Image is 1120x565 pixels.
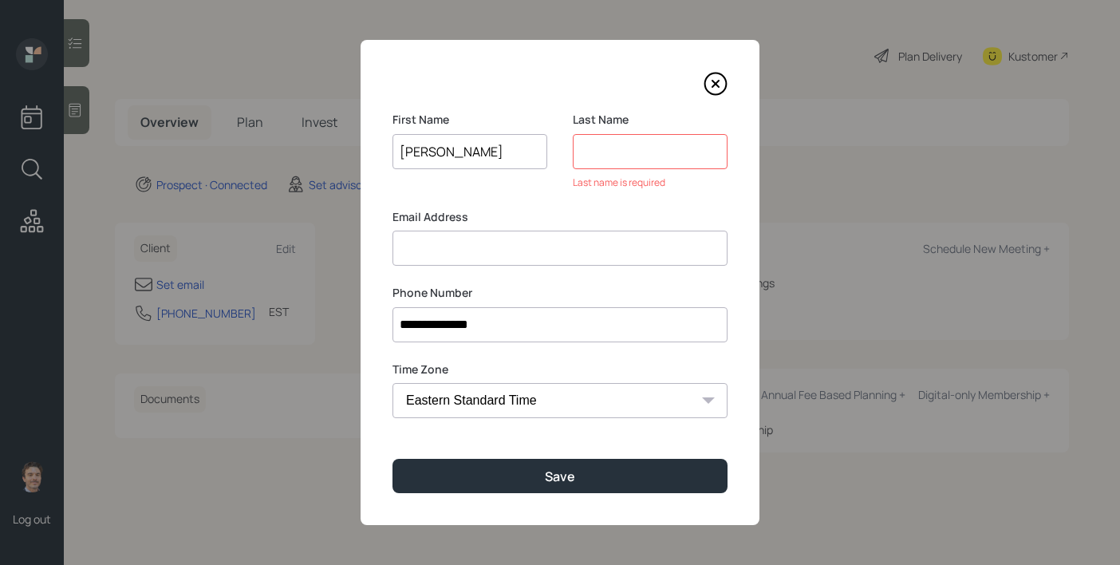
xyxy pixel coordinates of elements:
[573,176,728,190] div: Last name is required
[392,459,728,493] button: Save
[392,362,728,377] label: Time Zone
[392,209,728,225] label: Email Address
[545,468,575,485] div: Save
[392,285,728,301] label: Phone Number
[392,112,547,128] label: First Name
[573,112,728,128] label: Last Name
